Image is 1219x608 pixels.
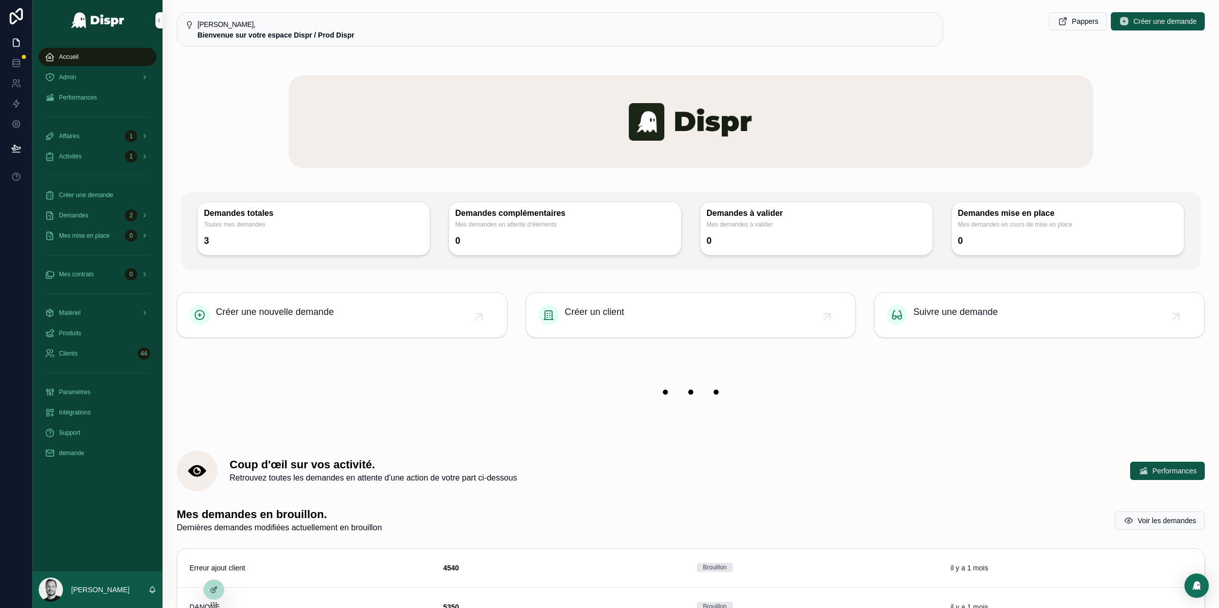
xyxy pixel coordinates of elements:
div: 0 [958,233,963,249]
div: 1 [125,130,137,142]
span: Créer une demande [59,191,113,199]
span: Performances [59,93,97,102]
span: Créer une demande [1133,16,1197,26]
a: Support [39,424,156,442]
p: il y a 1 mois [951,563,988,573]
span: Créer une nouvelle demande [216,305,334,319]
a: Accueil [39,48,156,66]
div: 0 [125,230,137,242]
a: Créer un client [526,293,856,337]
h3: Demandes à valider [707,208,926,218]
a: Admin [39,68,156,86]
div: 0 [455,233,460,249]
a: Créer une nouvelle demande [177,293,507,337]
a: Mes contrats0 [39,265,156,283]
span: Créer un client [565,305,624,319]
h1: Coup d'œil sur vos activité. [230,458,517,472]
span: Voir les demandes [1138,516,1196,526]
h5: Bonjour Nicolas, [198,21,935,28]
a: Suivre une demande [875,293,1204,337]
a: Affaires1 [39,127,156,145]
span: Mes mise en place [59,232,110,240]
button: Voir les demandes [1115,511,1205,530]
a: demande [39,444,156,462]
div: 3 [204,233,209,249]
span: Matériel [59,309,81,317]
a: Mes mise en place0 [39,227,156,245]
span: Erreur ajout client [189,563,245,573]
a: Demandes2 [39,206,156,225]
img: banner-dispr.png [288,75,1093,168]
a: Clients44 [39,344,156,363]
button: Performances [1130,462,1205,480]
span: Mes demandes à valider [707,220,926,229]
h3: Demandes complémentaires [455,208,675,218]
span: Pappers [1072,16,1098,26]
h3: Demandes mise en place [958,208,1178,218]
h1: Mes demandes en brouillon. [177,507,382,522]
a: Intégrations [39,403,156,422]
span: Admin [59,73,76,81]
div: scrollable content [33,41,163,475]
span: Affaires [59,132,79,140]
a: Matériel [39,304,156,322]
div: 0 [125,268,137,280]
img: 22208-banner-empty.png [288,366,1093,418]
span: Support [59,429,80,437]
span: Paramètres [59,388,90,396]
div: Open Intercom Messenger [1184,573,1209,598]
span: Dernières demandes modifiées actuellement en brouillon [177,522,382,534]
span: demande [59,449,84,457]
div: **Bienvenue sur votre espace Dispr / Prod Dispr** [198,30,935,40]
span: Suivre une demande [913,305,998,319]
a: Performances [39,88,156,107]
button: Pappers [1049,12,1107,30]
h3: Demandes totales [204,208,424,218]
strong: Bienvenue sur votre espace Dispr / Prod Dispr [198,31,355,39]
span: Retrouvez toutes les demandes en attente d'une action de votre part ci-dessous [230,472,517,484]
span: Activités [59,152,82,161]
span: Mes contrats [59,270,94,278]
span: Toutes mes demandes [204,220,424,229]
span: Demandes [59,211,88,219]
strong: 4540 [443,564,459,572]
span: Mes demandes en attente d'éléments [455,220,675,229]
a: Créer une demande [39,186,156,204]
span: Clients [59,349,78,358]
span: Performances [1152,466,1197,476]
span: Intégrations [59,408,91,417]
span: Mes demandes en cours de mise en place [958,220,1178,229]
button: Créer une demande [1111,12,1205,30]
p: [PERSON_NAME] [71,585,130,595]
div: Brouillon [703,563,727,572]
span: Accueil [59,53,79,61]
div: 0 [707,233,712,249]
span: Produits [59,329,81,337]
a: Paramètres [39,383,156,401]
div: 1 [125,150,137,163]
a: Produits [39,324,156,342]
a: Activités1 [39,147,156,166]
div: 2 [125,209,137,221]
img: App logo [71,12,125,28]
div: 44 [138,347,150,360]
